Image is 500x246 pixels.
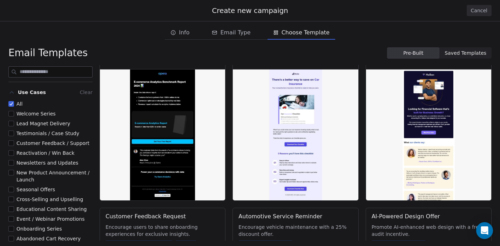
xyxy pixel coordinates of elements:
span: Onboarding Series [16,226,62,232]
span: All [16,101,22,107]
button: Lead Magnet Delivery [8,120,14,127]
span: Choose Template [282,28,330,37]
div: AI-Powered Design Offer [372,212,440,221]
button: Testimonials / Case Study [8,130,14,137]
span: Email Templates [8,47,88,59]
span: Promote AI-enhanced web design with a free audit incentive. [372,224,486,238]
span: Event / Webinar Promotions [16,216,85,222]
span: Encourage vehicle maintenance with a 25% discount offer. [238,224,352,238]
button: Clear [80,88,93,97]
button: Welcome Series [8,110,14,117]
button: Educational Content Sharing [8,206,14,213]
span: Use Cases [18,89,46,96]
button: All [8,100,14,107]
button: Abandoned Cart Recovery [8,235,14,242]
span: Encourage users to share onboarding experiences for exclusive insights. [106,224,219,238]
span: Email Type [220,28,250,37]
span: Cross-Selling and Upselling [16,197,83,202]
button: Cancel [467,5,492,16]
span: Abandoned Cart Recovery [16,236,81,241]
span: Saved Templates [445,49,486,57]
div: Create new campaign [8,6,492,15]
span: Seasonal Offers [16,187,55,192]
button: Seasonal Offers [8,186,14,193]
span: Customer Feedback / Support [16,140,89,146]
span: Info [179,28,189,37]
button: Customer Feedback / Support [8,140,14,147]
div: Customer Feedback Request [106,212,186,221]
span: Testimonials / Case Study [16,131,79,136]
div: Automotive Service Reminder [238,212,322,221]
span: Welcome Series [16,111,56,117]
div: Open Intercom Messenger [476,222,493,239]
button: Cross-Selling and Upselling [8,196,14,203]
span: Educational Content Sharing [16,206,87,212]
button: Event / Webinar Promotions [8,215,14,222]
span: Lead Magnet Delivery [16,121,70,126]
span: New Product Announcement / Launch [16,170,89,182]
button: Reactivation / Win Back [8,149,14,157]
span: Newsletters and Updates [16,160,78,166]
span: Reactivation / Win Back [16,150,74,156]
div: email creation steps [165,26,335,40]
button: Newsletters and Updates [8,159,14,166]
button: Use CasesClear [8,86,93,100]
span: Clear [80,89,93,95]
button: New Product Announcement / Launch [8,169,14,176]
button: Onboarding Series [8,225,14,232]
